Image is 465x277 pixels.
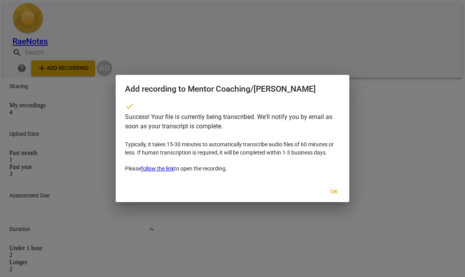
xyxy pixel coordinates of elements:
span: Ok [328,188,340,196]
span: done [125,101,134,111]
div: Success! Your file is currently being transcribed. We'll notify you by email as soon as your tran... [125,112,340,140]
a: follow the link [141,165,174,172]
button: Ok [321,185,346,199]
h2: Add recording to Mentor Coaching/[PERSON_NAME] [125,84,340,94]
p: Typically, it takes 15-30 minutes to automatically transcribe audio files of 60 minutes or less. ... [125,112,340,172]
